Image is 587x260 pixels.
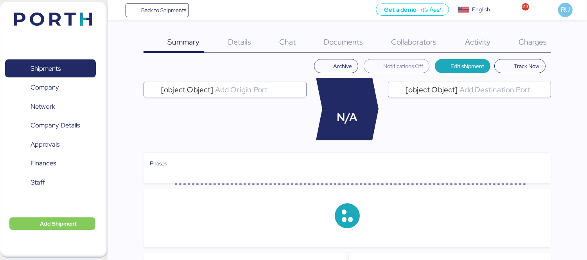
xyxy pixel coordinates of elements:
[519,37,547,47] span: Charges
[337,109,358,126] span: N/A
[141,5,186,15] span: Back to Shipments
[5,97,96,115] a: Network
[391,37,436,47] span: Collaborators
[333,61,352,71] span: Archive
[383,61,423,71] span: Notifications Off
[167,37,199,47] span: Summary
[5,173,96,191] a: Staff
[324,37,363,47] span: Documents
[465,37,490,47] span: Activity
[228,37,251,47] span: Details
[150,159,545,168] div: Phases
[279,37,296,47] span: Chat
[31,120,80,131] span: Company Details
[5,135,96,153] a: Approvals
[31,82,59,93] span: Company
[40,219,77,228] span: Add Shipment
[161,86,214,93] span: [object Object]
[494,59,546,73] button: Track Now
[514,61,539,71] span: Track Now
[126,3,189,17] a: Back to Shipments
[5,59,96,77] a: Shipments
[561,5,570,15] span: RU
[364,59,429,73] button: Notifications Off
[31,101,55,112] span: Network
[31,63,61,74] span: Shipments
[214,85,303,94] input: [object Object]
[458,85,548,94] input: [object Object]
[31,177,45,188] span: Staff
[31,158,56,169] span: Finances
[314,59,359,73] button: Archive
[472,5,490,14] div: English
[451,61,484,71] span: Edit shipment
[31,139,59,150] span: Approvals
[5,79,96,97] a: Company
[406,86,458,93] span: [object Object]
[5,117,96,134] a: Company Details
[9,217,95,230] button: Add Shipment
[5,154,96,172] a: Finances
[435,59,491,73] button: Edit shipment
[112,4,126,17] button: Menu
